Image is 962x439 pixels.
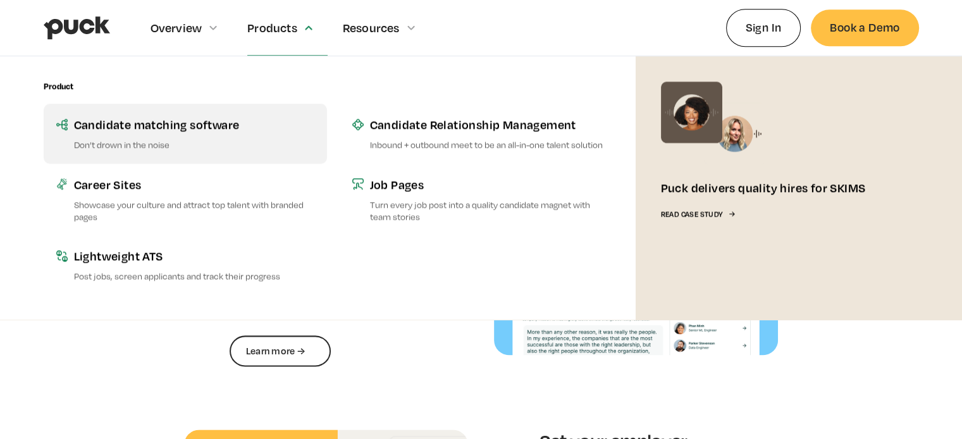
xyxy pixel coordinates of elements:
a: Career SitesShowcase your culture and attract top talent with branded pages [44,164,327,235]
div: Candidate Relationship Management [370,116,610,132]
p: Inbound + outbound meet to be an all-in-one talent solution [370,138,610,150]
div: Overview [151,21,202,35]
div: Puck delivers quality hires for SKIMS [661,179,866,195]
p: Post jobs, screen applicants and track their progress [74,270,314,282]
a: Candidate matching softwareDon’t drown in the noise [44,104,327,163]
a: Book a Demo [811,9,918,45]
a: Job PagesTurn every job post into a quality candidate magnet with team stories [340,164,623,235]
div: Job Pages [370,176,610,192]
div: Read Case Study [661,210,723,219]
div: Career Sites [74,176,314,192]
div: Lightweight ATS [74,248,314,263]
div: Resources [343,21,400,35]
a: Learn more → [230,335,331,367]
p: Turn every job post into a quality candidate magnet with team stories [370,198,610,222]
a: Sign In [726,9,801,46]
p: Showcase your culture and attract top talent with branded pages [74,198,314,222]
div: Products [247,21,297,35]
a: Candidate Relationship ManagementInbound + outbound meet to be an all-in-one talent solution [340,104,623,163]
div: Product [44,81,73,91]
a: Puck delivers quality hires for SKIMSRead Case Study [636,56,919,320]
p: Don’t drown in the noise [74,138,314,150]
div: Candidate matching software [74,116,314,132]
a: Lightweight ATSPost jobs, screen applicants and track their progress [44,235,327,294]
